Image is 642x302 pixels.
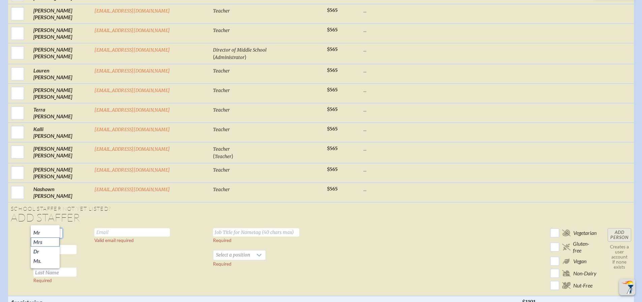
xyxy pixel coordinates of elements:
[363,7,517,14] p: ...
[363,87,517,93] p: ...
[327,47,338,52] span: $565
[363,166,517,173] p: ...
[31,237,60,247] li: Mrs
[327,126,338,132] span: $565
[363,106,517,113] p: ...
[94,167,170,173] a: [EMAIL_ADDRESS][DOMAIN_NAME]
[213,238,232,243] label: Required
[215,154,232,159] span: Teacher
[213,228,299,237] input: Job Title for Nametag (40 chars max)
[245,54,246,60] span: )
[327,27,338,33] span: $565
[573,240,597,254] span: Gluten-free
[213,261,232,267] label: Required
[327,186,338,192] span: $565
[327,87,338,93] span: $565
[573,270,597,277] span: Non-Dairy
[327,67,338,73] span: $565
[327,107,338,112] span: $565
[94,107,170,113] a: [EMAIL_ADDRESS][DOMAIN_NAME]
[213,127,230,132] span: Teacher
[213,146,230,152] span: Teacher
[213,107,230,113] span: Teacher
[608,244,631,270] p: Creates a user account if none exists
[213,47,267,53] span: Director of Middle School
[215,55,245,60] span: Administrator
[31,247,60,256] li: Dr
[363,46,517,53] p: ...
[31,183,92,202] td: Nashown [PERSON_NAME]
[213,153,215,159] span: (
[31,163,92,183] td: [PERSON_NAME] [PERSON_NAME]
[327,167,338,172] span: $565
[363,186,517,192] p: ...
[94,127,170,132] a: [EMAIL_ADDRESS][DOMAIN_NAME]
[31,142,92,163] td: [PERSON_NAME] [PERSON_NAME]
[94,228,170,237] input: Email
[573,282,592,289] span: Nut-Free
[363,27,517,33] p: ...
[363,67,517,74] p: ...
[31,4,92,24] td: [PERSON_NAME] [PERSON_NAME]
[31,225,60,268] ul: Option List
[94,47,170,53] a: [EMAIL_ADDRESS][DOMAIN_NAME]
[213,88,230,93] span: Teacher
[213,167,230,173] span: Teacher
[363,145,517,152] p: ...
[327,7,338,13] span: $565
[363,126,517,132] p: ...
[94,88,170,93] a: [EMAIL_ADDRESS][DOMAIN_NAME]
[213,54,215,60] span: (
[33,268,77,277] input: Last Name
[232,153,233,159] span: )
[94,187,170,192] a: [EMAIL_ADDRESS][DOMAIN_NAME]
[620,280,634,294] img: To the top
[31,64,92,84] td: Lauren [PERSON_NAME]
[31,123,92,142] td: Kalli [PERSON_NAME]
[213,28,230,33] span: Teacher
[619,279,635,295] button: Scroll Top
[94,238,134,243] label: Valid email required
[213,8,230,14] span: Teacher
[94,146,170,152] a: [EMAIL_ADDRESS][DOMAIN_NAME]
[31,228,60,237] li: Mr
[213,187,230,192] span: Teacher
[94,8,170,14] a: [EMAIL_ADDRESS][DOMAIN_NAME]
[94,68,170,74] a: [EMAIL_ADDRESS][DOMAIN_NAME]
[31,24,92,43] td: [PERSON_NAME] [PERSON_NAME]
[31,84,92,103] td: [PERSON_NAME] [PERSON_NAME]
[573,258,586,265] span: Vegan
[33,239,42,245] span: Mrs
[33,258,41,264] span: Ms.
[31,103,92,123] td: Terra [PERSON_NAME]
[31,256,60,266] li: Ms.
[31,43,92,64] td: [PERSON_NAME] [PERSON_NAME]
[33,248,39,255] span: Dr
[213,68,230,74] span: Teacher
[33,229,40,236] span: Mr
[213,250,253,260] span: Select a position
[573,230,597,236] span: Vegetarian
[327,146,338,151] span: $565
[33,278,52,283] label: Required
[94,28,170,33] a: [EMAIL_ADDRESS][DOMAIN_NAME]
